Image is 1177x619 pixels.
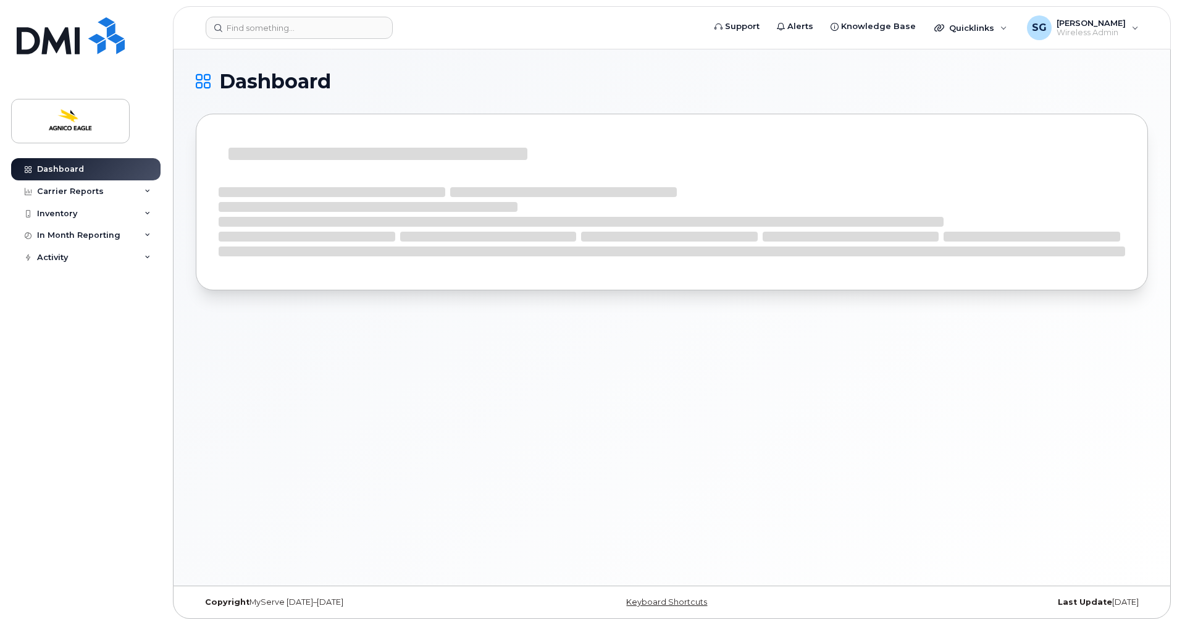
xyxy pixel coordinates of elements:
[205,597,249,607] strong: Copyright
[831,597,1148,607] div: [DATE]
[626,597,707,607] a: Keyboard Shortcuts
[1058,597,1112,607] strong: Last Update
[219,72,331,91] span: Dashboard
[196,597,513,607] div: MyServe [DATE]–[DATE]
